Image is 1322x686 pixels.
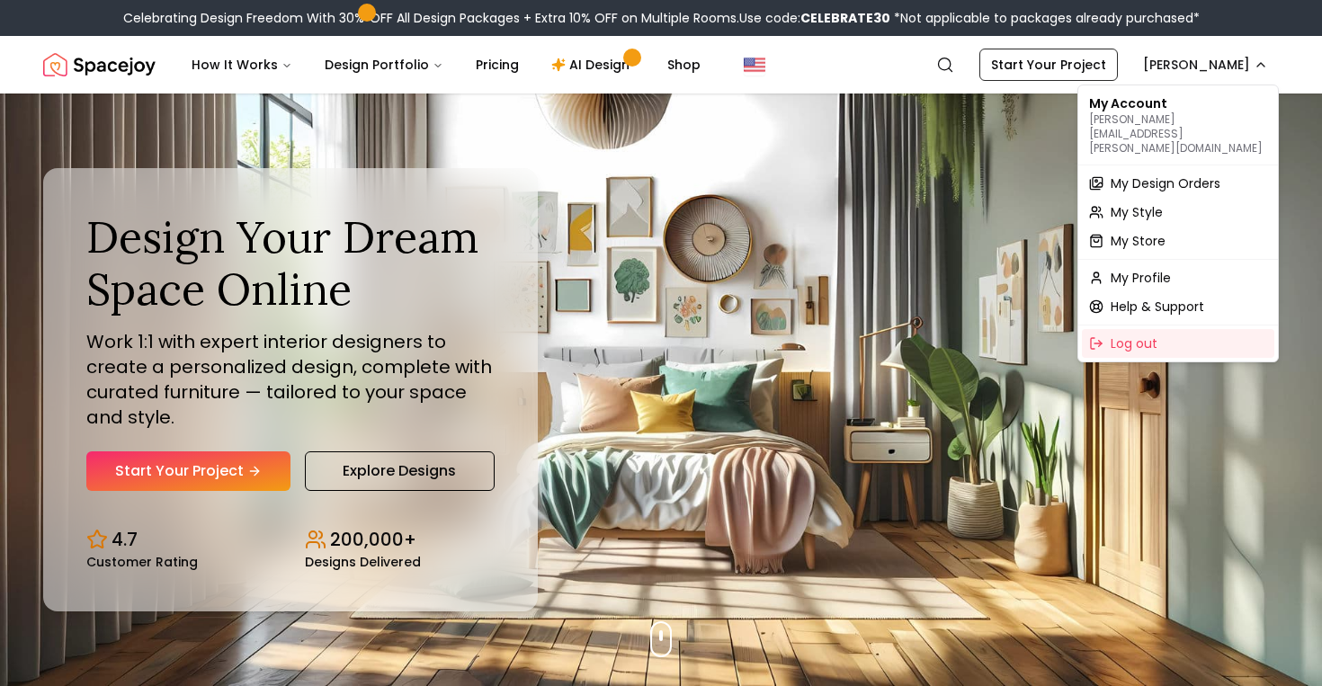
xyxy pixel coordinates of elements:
[1111,298,1204,316] span: Help & Support
[1111,203,1163,221] span: My Style
[1089,112,1267,156] p: [PERSON_NAME][EMAIL_ADDRESS][PERSON_NAME][DOMAIN_NAME]
[1082,263,1274,292] a: My Profile
[1082,292,1274,321] a: Help & Support
[1111,334,1157,352] span: Log out
[1082,89,1274,161] div: My Account
[1111,174,1220,192] span: My Design Orders
[1111,232,1166,250] span: My Store
[1111,269,1171,287] span: My Profile
[1082,169,1274,198] a: My Design Orders
[1082,227,1274,255] a: My Store
[1082,198,1274,227] a: My Style
[1077,85,1279,362] div: [PERSON_NAME]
